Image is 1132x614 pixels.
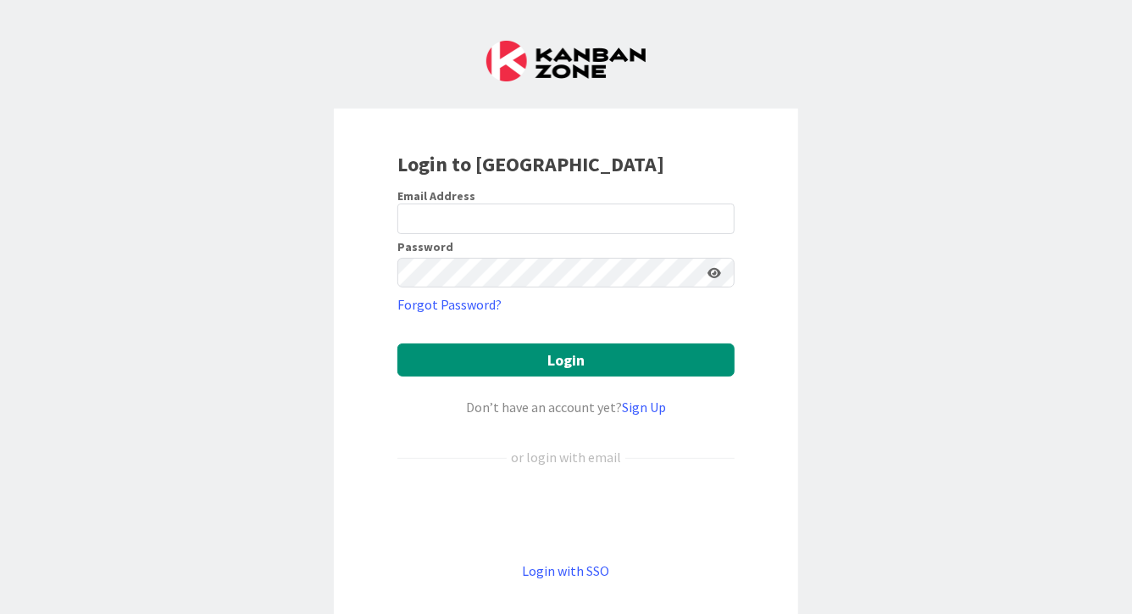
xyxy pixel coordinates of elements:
div: or login with email [507,447,625,467]
b: Login to [GEOGRAPHIC_DATA] [397,151,664,177]
label: Password [397,241,453,253]
a: Forgot Password? [397,294,502,315]
label: Email Address [397,188,475,204]
button: Login [397,343,735,377]
a: Login with SSO [523,562,610,579]
iframe: Sign in with Google Button [389,495,743,533]
img: Kanban Zone [486,41,646,81]
div: Don’t have an account yet? [397,397,735,417]
a: Sign Up [622,399,666,416]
